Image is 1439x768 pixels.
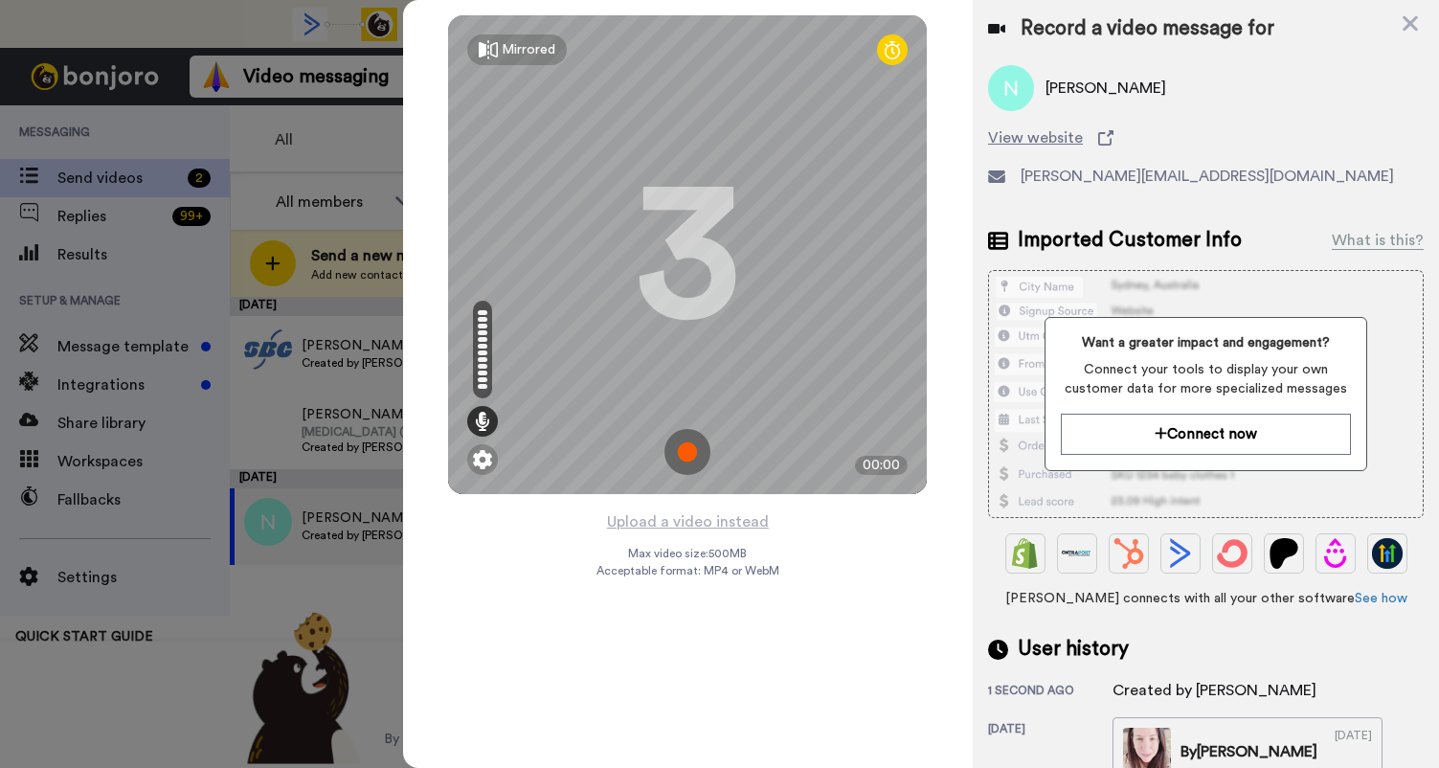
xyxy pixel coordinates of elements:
div: 1 second ago [988,683,1113,702]
img: Ontraport [1062,538,1092,569]
img: Drip [1320,538,1351,569]
span: [PERSON_NAME] connects with all your other software [988,589,1424,608]
button: Upload a video instead [601,509,775,534]
span: User history [1018,635,1129,664]
div: By [PERSON_NAME] [1180,740,1317,763]
img: ic_record_start.svg [664,429,710,475]
span: Acceptable format: MP4 or WebM [596,563,779,578]
img: ic_gear.svg [473,450,492,469]
div: 00:00 [855,456,908,475]
img: Hubspot [1113,538,1144,569]
img: Shopify [1010,538,1041,569]
a: See how [1355,592,1407,605]
span: Connect your tools to display your own customer data for more specialized messages [1061,360,1351,398]
div: Created by [PERSON_NAME] [1113,679,1316,702]
span: Max video size: 500 MB [628,546,747,561]
button: Connect now [1061,414,1351,455]
span: Imported Customer Info [1018,226,1242,255]
img: ConvertKit [1217,538,1248,569]
img: GoHighLevel [1372,538,1403,569]
div: 3 [635,183,740,327]
span: Want a greater impact and engagement? [1061,333,1351,352]
img: Patreon [1269,538,1299,569]
img: ActiveCampaign [1165,538,1196,569]
div: What is this? [1332,229,1424,252]
span: [PERSON_NAME][EMAIL_ADDRESS][DOMAIN_NAME] [1021,165,1394,188]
